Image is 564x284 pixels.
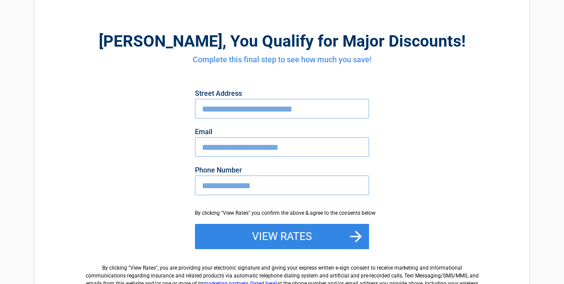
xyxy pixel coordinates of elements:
[195,209,369,217] div: By clicking "View Rates" you confirm the above & agree to the consents below
[130,265,156,271] span: View Rates
[195,224,369,249] button: View Rates
[82,30,482,52] h2: , You Qualify for Major Discounts!
[195,128,369,135] label: Email
[195,167,369,174] label: Phone Number
[82,54,482,65] h4: Complete this final step to see how much you save!
[99,32,222,51] span: [PERSON_NAME]
[195,90,369,97] label: Street Address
